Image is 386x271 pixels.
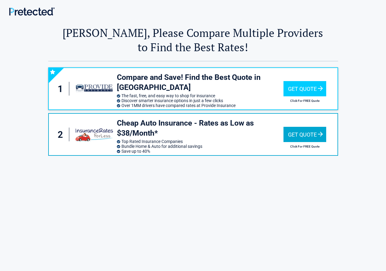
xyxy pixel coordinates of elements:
li: Bundle Home & Auto for additional savings [117,144,283,149]
li: Top Rated Insurance Companies [117,139,283,144]
li: Save up to 40% [117,149,283,154]
img: insuranceratesforless's logo [74,125,114,144]
div: Get Quote [283,81,326,96]
div: Get Quote [283,127,326,142]
h2: Click For FREE Quote [283,145,326,148]
h2: [PERSON_NAME], Please Compare Multiple Providers to Find the Best Rates! [48,26,338,54]
img: provide-insurance's logo [74,79,114,98]
li: Over 1MM drivers have compared rates at Provide Insurance [117,103,283,108]
h3: Cheap Auto Insurance - Rates as Low as $38/Month* [117,118,283,138]
h3: Compare and Save! Find the Best Quote in [GEOGRAPHIC_DATA] [117,73,283,92]
div: 1 [55,82,70,96]
h2: Click For FREE Quote [283,99,326,102]
li: The fast, free, and easy way to shop for insurance [117,93,283,98]
li: Discover smarter insurance options in just a few clicks [117,98,283,103]
img: Main Logo [9,7,55,16]
div: 2 [55,128,70,141]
